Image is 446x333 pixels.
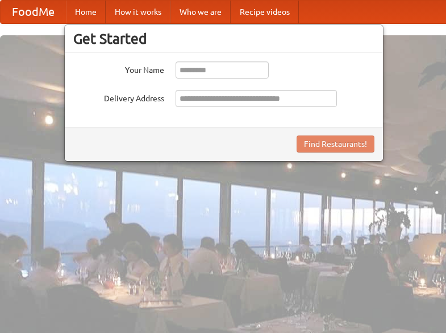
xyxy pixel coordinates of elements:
[106,1,170,23] a: How it works
[231,1,299,23] a: Recipe videos
[66,1,106,23] a: Home
[1,1,66,23] a: FoodMe
[73,30,374,47] h3: Get Started
[73,61,164,76] label: Your Name
[170,1,231,23] a: Who we are
[297,135,374,153] button: Find Restaurants!
[73,90,164,104] label: Delivery Address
